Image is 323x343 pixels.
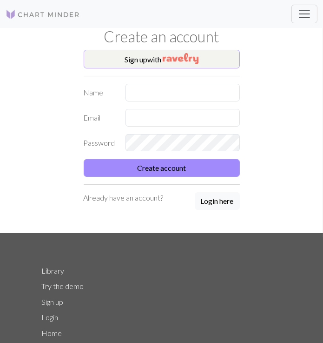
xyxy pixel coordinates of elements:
[78,134,120,152] label: Password
[84,192,164,203] p: Already have an account?
[6,9,80,20] img: Logo
[195,192,240,210] button: Login here
[36,28,287,46] h1: Create an account
[78,84,120,101] label: Name
[195,192,240,211] a: Login here
[42,329,62,337] a: Home
[84,50,240,68] button: Sign upwith
[42,297,64,306] a: Sign up
[291,5,317,23] button: Toggle navigation
[42,282,84,290] a: Try the demo
[78,109,120,127] label: Email
[42,313,59,322] a: Login
[163,53,198,64] img: Ravelry
[42,266,65,275] a: Library
[84,159,240,177] button: Create account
